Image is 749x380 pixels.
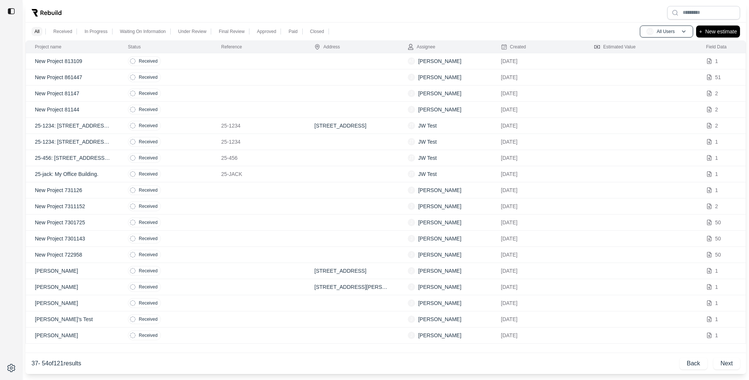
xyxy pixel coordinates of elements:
p: Approved [257,29,276,35]
span: J [408,219,415,226]
p: New Project 722958 [35,251,110,258]
p: 25-1234: [STREET_ADDRESS][US_STATE] [35,122,110,129]
p: [DATE] [501,170,576,178]
p: 1 [715,332,718,339]
p: Received [139,107,158,113]
p: [PERSON_NAME] [418,57,461,65]
p: [DATE] [501,122,576,129]
p: [PERSON_NAME] [418,219,461,226]
span: JT [408,122,415,129]
p: [DATE] [501,332,576,339]
p: + [699,27,702,36]
p: New Project 813109 [35,57,110,65]
p: Received [139,252,158,258]
p: [PERSON_NAME]’s Test [35,315,110,323]
span: J [408,106,415,113]
p: [PERSON_NAME] [418,315,461,323]
button: Back [680,357,707,369]
p: [PERSON_NAME] [418,203,461,210]
p: [PERSON_NAME] [418,267,461,275]
p: 1 [715,283,718,291]
p: 50 [715,251,721,258]
p: Received [139,58,158,64]
p: 25-jack: My Office Building. [35,170,110,178]
p: New Project 81147 [35,90,110,97]
span: JT [408,138,415,146]
span: J [408,283,415,291]
p: Received [139,332,158,338]
p: 25-1234: [STREET_ADDRESS][US_STATE][US_STATE] [35,138,110,146]
p: JW Test [418,122,437,129]
span: J [408,235,415,242]
span: JT [408,170,415,178]
p: [DATE] [501,106,576,113]
p: Received [139,284,158,290]
p: New Project 81144 [35,106,110,113]
p: [DATE] [501,251,576,258]
p: JW Test [418,154,437,162]
p: In Progress [84,29,107,35]
p: [DATE] [501,186,576,194]
p: New estimate [705,27,737,36]
p: JW Test [418,170,437,178]
p: 25-1234 [221,122,297,129]
p: [DATE] [501,315,576,323]
p: Received [139,236,158,242]
p: 25-456 [221,154,297,162]
p: 25-456: [STREET_ADDRESS][US_STATE][US_STATE] [35,154,110,162]
span: J [408,203,415,210]
p: Received [139,300,158,306]
p: All Users [657,29,675,35]
p: [PERSON_NAME] [35,299,110,307]
p: 1 [715,57,718,65]
p: [DATE] [501,138,576,146]
p: 1 [715,154,718,162]
p: 50 [715,219,721,226]
button: Next [713,357,740,369]
p: Received [139,219,158,225]
p: [PERSON_NAME] [418,74,461,81]
p: 1 [715,299,718,307]
p: 2 [715,203,718,210]
p: Received [139,155,158,161]
p: Received [139,171,158,177]
p: [PERSON_NAME] [418,186,461,194]
p: [PERSON_NAME] [418,283,461,291]
span: J [408,186,415,194]
p: JW Test [418,138,437,146]
p: Received [139,123,158,129]
span: J [408,315,415,323]
span: AU [646,28,654,35]
p: [PERSON_NAME] [418,299,461,307]
p: New Project 7311152 [35,203,110,210]
p: 2 [715,122,718,129]
p: [PERSON_NAME] [418,251,461,258]
p: 1 [715,267,718,275]
div: Estimated Value [594,44,636,50]
p: [DATE] [501,299,576,307]
p: [DATE] [501,203,576,210]
p: 25-JACK [221,170,297,178]
button: +New estimate [696,26,740,38]
p: 1 [715,315,718,323]
span: J [408,299,415,307]
p: 1 [715,186,718,194]
p: Received [53,29,72,35]
p: Under Review [178,29,206,35]
p: [DATE] [501,154,576,162]
p: [PERSON_NAME] [35,267,110,275]
p: Waiting On Information [120,29,166,35]
p: Received [139,268,158,274]
p: [DATE] [501,74,576,81]
div: Project name [35,44,62,50]
p: Received [139,74,158,80]
p: 51 [715,74,721,81]
img: Rebuild [32,9,62,17]
img: toggle sidebar [8,8,15,15]
td: [STREET_ADDRESS] [305,263,399,279]
span: J [408,74,415,81]
p: 25-1234 [221,138,297,146]
div: Status [128,44,141,50]
span: J [408,267,415,275]
p: [PERSON_NAME] [35,283,110,291]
